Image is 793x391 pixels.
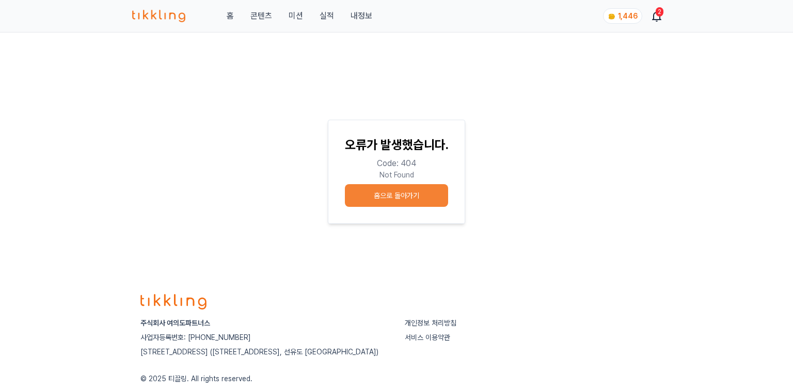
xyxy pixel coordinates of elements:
p: © 2025 티끌링. All rights reserved. [140,373,653,384]
a: 홈으로 돌아가기 [345,180,448,207]
div: 2 [656,7,663,17]
img: 티끌링 [132,10,185,22]
p: Not Found [345,170,448,180]
a: 서비스 이용약관 [405,333,450,341]
a: coin 1,446 [603,8,640,24]
img: coin [608,12,616,21]
span: 1,446 [618,12,638,20]
a: 2 [653,10,661,22]
button: 홈으로 돌아가기 [345,184,448,207]
p: 오류가 발생했습니다. [345,137,448,153]
a: 내정보 [351,10,372,22]
a: 홈 [227,10,234,22]
p: 사업자등록번호: [PHONE_NUMBER] [140,332,388,343]
a: 콘텐츠 [250,10,272,22]
a: 실적 [320,10,334,22]
p: Code: 404 [345,157,448,170]
a: 개인정보 처리방침 [405,319,456,327]
img: logo [140,294,207,309]
p: 주식회사 여의도파트너스 [140,318,388,328]
button: 미션 [289,10,303,22]
p: [STREET_ADDRESS] ([STREET_ADDRESS], 선유도 [GEOGRAPHIC_DATA]) [140,347,388,357]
